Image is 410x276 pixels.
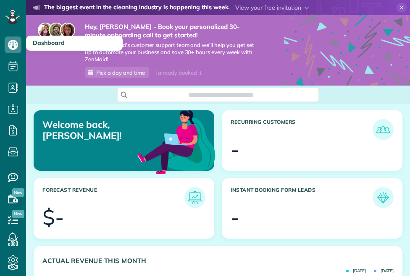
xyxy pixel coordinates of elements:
span: We are ZenMaid’s customer support team and we’ll help you get set up to automate your business an... [85,42,259,63]
h3: Instant Booking Form Leads [231,187,373,208]
a: Pick a day and time [85,67,149,78]
div: - [231,139,239,160]
img: maria-72a9807cf96188c08ef61303f053569d2e2a8a1cde33d635c8a3ac13582a053d.jpg [38,23,53,38]
span: Pick a day and time [96,69,145,76]
p: Welcome back, [PERSON_NAME]! [42,119,157,141]
img: icon_recurring_customers-cf858462ba22bcd05b5a5880d41d6543d210077de5bb9ebc9590e49fd87d84ed.png [375,121,392,138]
strong: The biggest event in the cleaning industry is happening this week. [44,3,229,13]
span: New [12,210,24,218]
img: icon_forecast_revenue-8c13a41c7ed35a8dcfafea3cbb826a0462acb37728057bba2d056411b612bbbe.png [187,189,203,206]
h3: Recurring Customers [231,119,373,140]
div: I already booked it [150,68,206,78]
span: Search ZenMaid… [197,91,244,99]
img: icon_form_leads-04211a6a04a5b2264e4ee56bc0799ec3eb69b7e499cbb523a139df1d13a81ae0.png [375,189,392,206]
strong: Hey, [PERSON_NAME] - Book your personalized 30-minute onboarding call to get started! [85,23,259,39]
h3: Actual Revenue this month [42,257,394,265]
span: Dashboard [33,39,65,47]
img: michelle-19f622bdf1676172e81f8f8fba1fb50e276960ebfe0243fe18214015130c80e4.jpg [60,23,75,38]
div: - [231,207,239,228]
span: [DATE] [346,269,366,273]
img: dashboard_welcome-42a62b7d889689a78055ac9021e634bf52bae3f8056760290aed330b23ab8690.png [136,101,217,182]
div: $- [42,207,64,228]
span: New [12,188,24,197]
span: [DATE] [374,269,394,273]
h3: Forecast Revenue [42,187,184,208]
img: jorge-587dff0eeaa6aab1f244e6dc62b8924c3b6ad411094392a53c71c6c4a576187d.jpg [49,23,64,38]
